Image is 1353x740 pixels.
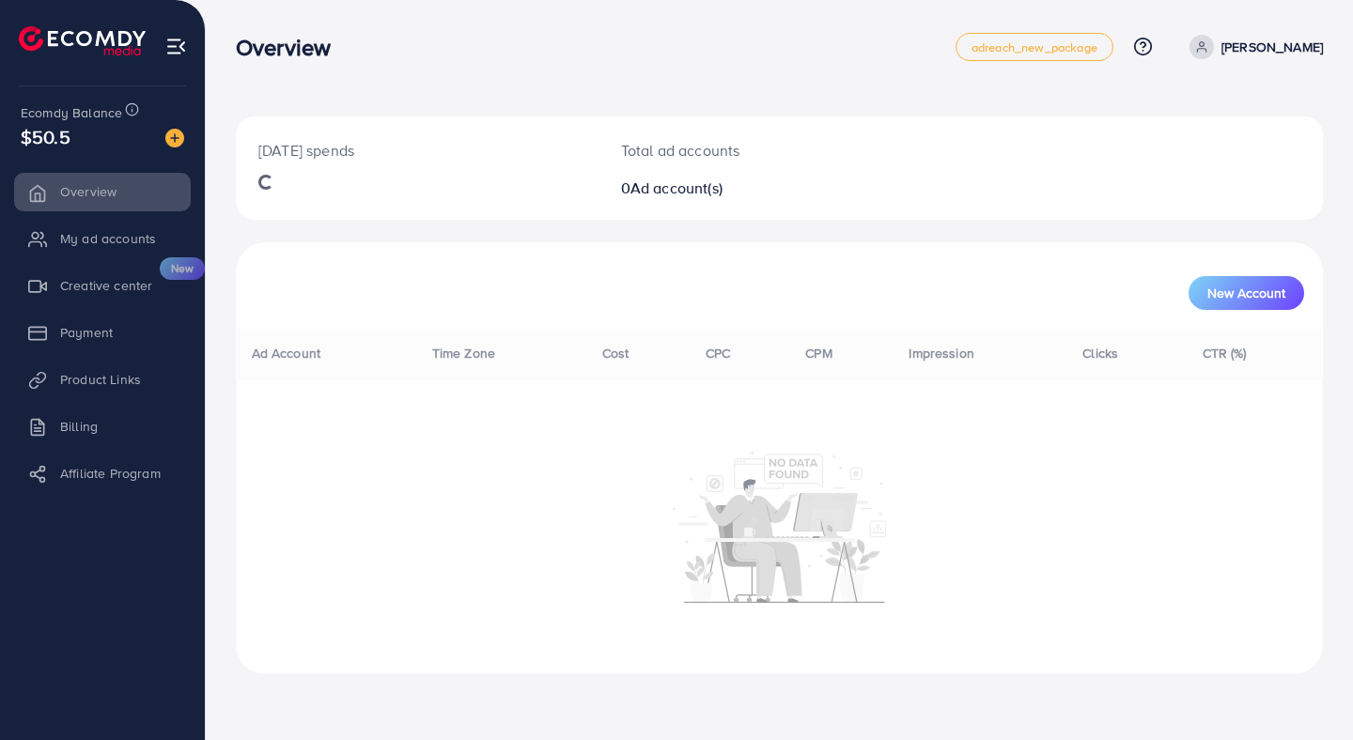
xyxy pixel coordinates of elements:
[1189,276,1304,310] button: New Account
[21,103,122,122] span: Ecomdy Balance
[621,179,848,197] h2: 0
[621,139,848,162] p: Total ad accounts
[258,139,576,162] p: [DATE] spends
[1221,36,1323,58] p: [PERSON_NAME]
[19,26,146,55] img: logo
[972,41,1097,54] span: adreach_new_package
[165,129,184,147] img: image
[236,34,346,61] h3: Overview
[630,177,723,198] span: Ad account(s)
[1182,35,1323,59] a: [PERSON_NAME]
[1207,286,1285,300] span: New Account
[165,36,187,57] img: menu
[956,33,1113,61] a: adreach_new_package
[21,123,70,150] span: $50.5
